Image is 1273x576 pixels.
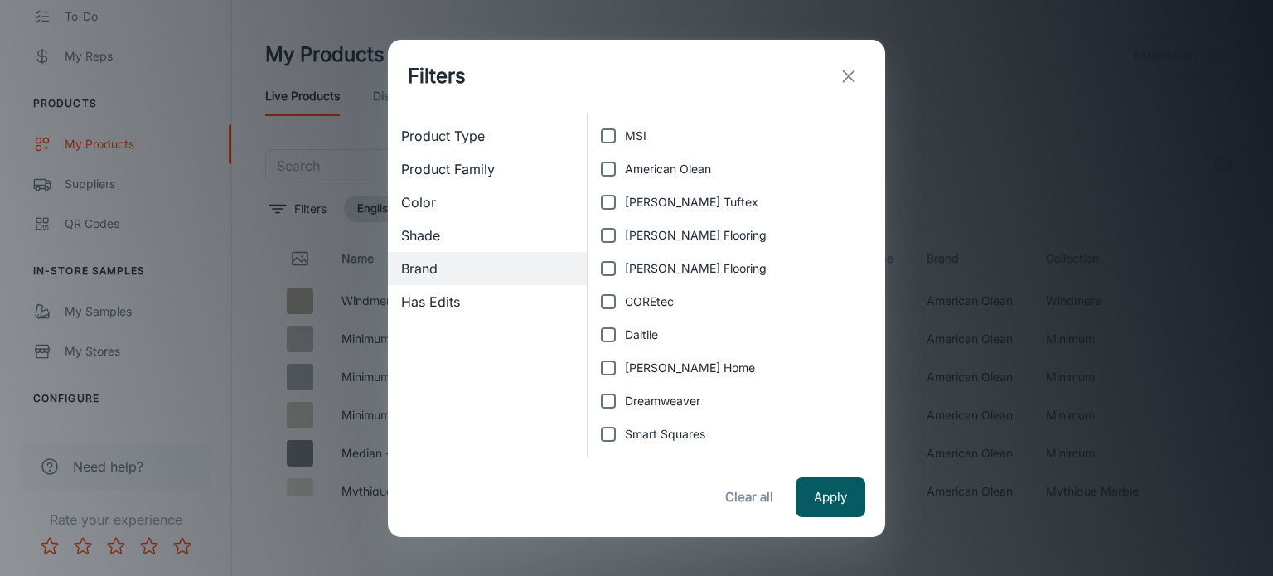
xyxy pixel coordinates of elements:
[401,192,574,212] span: Color
[401,225,574,245] span: Shade
[832,60,865,93] button: exit
[401,159,574,179] span: Product Family
[388,186,587,219] div: Color
[401,126,574,146] span: Product Type
[625,359,755,377] span: [PERSON_NAME] Home
[625,259,767,278] span: [PERSON_NAME] Flooring
[388,285,587,318] div: Has Edits
[388,152,587,186] div: Product Family
[625,193,758,211] span: [PERSON_NAME] Tuftex
[796,477,865,517] button: Apply
[401,292,574,312] span: Has Edits
[625,226,767,244] span: [PERSON_NAME] Flooring
[388,252,587,285] div: Brand
[401,259,574,278] span: Brand
[625,392,700,410] span: Dreamweaver
[625,425,705,443] span: Smart Squares
[716,477,782,517] button: Clear all
[625,160,711,178] span: American Olean
[408,61,466,91] h1: Filters
[625,293,674,311] span: COREtec
[388,219,587,252] div: Shade
[625,326,658,344] span: Daltile
[625,127,646,145] span: MSI
[388,119,587,152] div: Product Type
